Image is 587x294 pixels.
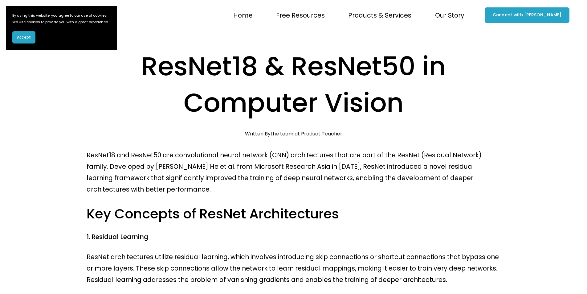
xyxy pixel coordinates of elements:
[276,10,325,21] span: Free Resources
[435,9,464,21] a: folder dropdown
[17,35,31,40] span: Accept
[87,149,500,195] p: ResNet18 and ResNet50 are convolutional neural network (CNN) architectures that are part of the R...
[12,31,35,43] button: Accept
[12,12,111,25] p: By using this website, you agree to our use of cookies. We use cookies to provide you with a grea...
[435,10,464,21] span: Our Story
[276,9,325,21] a: folder dropdown
[348,10,411,21] span: Products & Services
[87,233,500,242] h4: 1. Residual Learning
[245,131,342,137] div: Written By
[87,48,500,121] h1: ResNet18 & ResNet50 in Computer Vision
[485,7,569,23] a: Connect with [PERSON_NAME]
[271,130,342,137] a: the team at Product Teacher
[87,205,500,223] h3: Key Concepts of ResNet Architectures
[233,9,253,21] a: Home
[348,9,411,21] a: folder dropdown
[6,6,117,50] section: Cookie banner
[87,251,500,285] p: ResNet architectures utilize residual learning, which involves introducing skip connections or sh...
